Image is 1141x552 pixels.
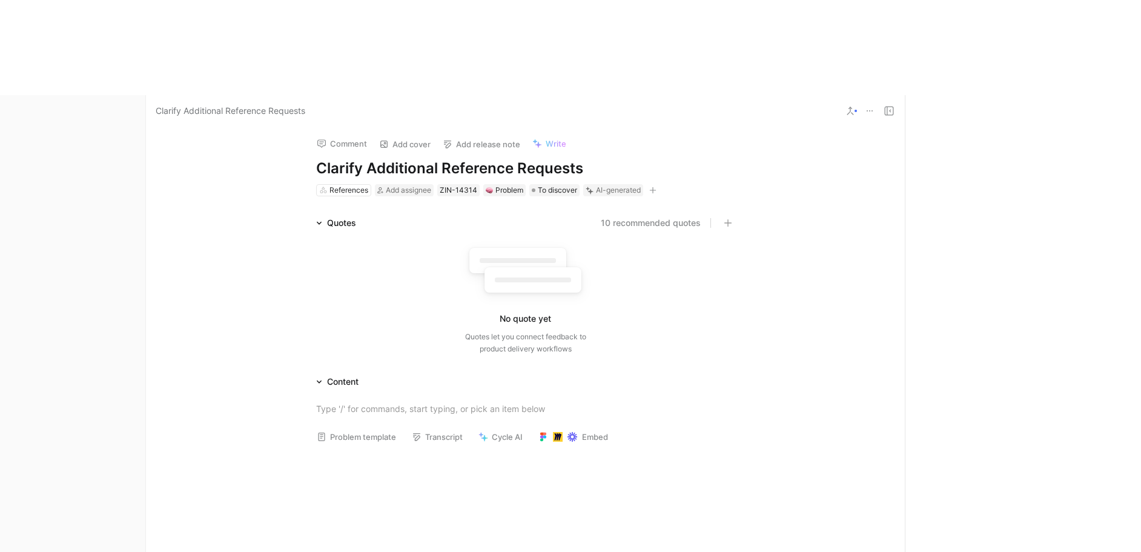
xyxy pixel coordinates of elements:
span: To discover [538,184,577,196]
div: Problem [486,184,523,196]
span: Clarify Additional Reference Requests [156,104,305,118]
div: Content [311,374,363,389]
div: ZIN-14314 [440,184,477,196]
button: Write [527,135,572,152]
div: Content [327,374,359,389]
div: Quotes let you connect feedback to product delivery workflows [465,331,586,355]
button: 10 recommended quotes [601,216,701,230]
div: References [329,184,368,196]
div: Quotes [327,216,356,230]
button: Transcript [406,428,468,445]
button: Comment [311,135,372,152]
button: Cycle AI [473,428,528,445]
div: No quote yet [500,311,551,326]
button: Add release note [437,136,526,153]
div: To discover [529,184,580,196]
span: Write [546,138,566,149]
button: Problem template [311,428,402,445]
div: AI-generated [596,184,641,196]
div: Quotes [311,216,361,230]
h1: Clarify Additional Reference Requests [316,159,735,178]
button: Add cover [374,136,436,153]
div: 🧠Problem [483,184,526,196]
span: Add assignee [386,185,431,195]
button: Embed [533,428,613,445]
img: 🧠 [486,187,493,194]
